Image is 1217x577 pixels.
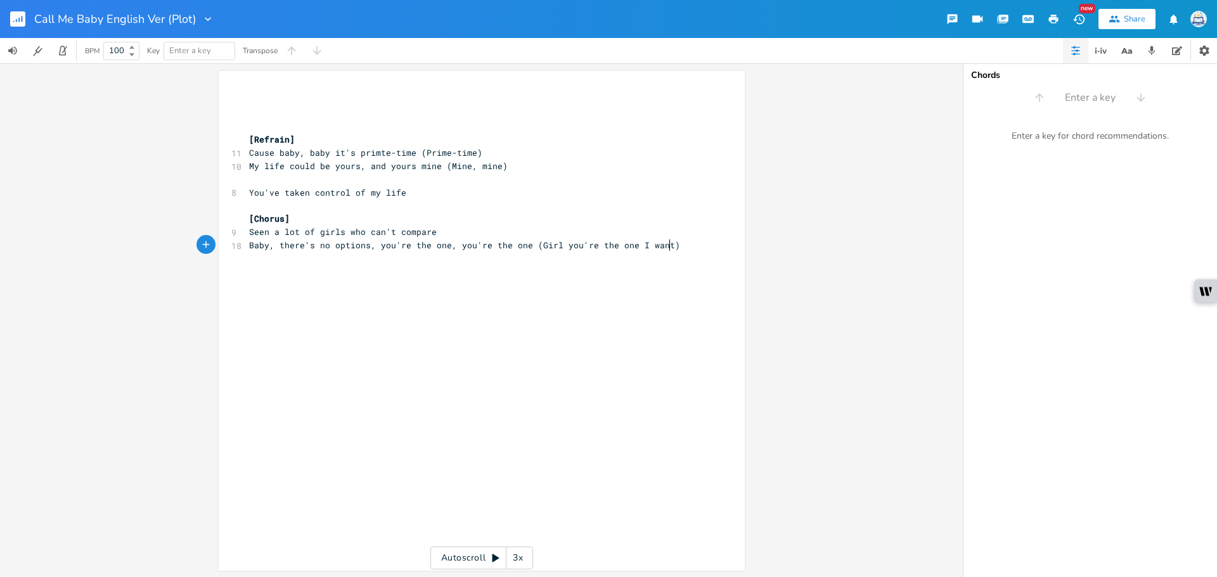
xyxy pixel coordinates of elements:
[506,547,529,569] div: 3x
[1098,9,1156,29] button: Share
[249,213,290,224] span: [Chorus]
[85,48,100,54] div: BPM
[1066,8,1091,30] button: New
[169,45,211,56] span: Enter a key
[971,71,1209,80] div: Chords
[34,13,196,25] span: Call Me Baby English Ver (Plot)
[249,147,482,158] span: Cause baby, baby it's primte-time (Prime-time)
[1065,91,1116,105] span: Enter a key
[963,123,1217,149] div: Enter a key for chord recommendations.
[249,160,508,172] span: My life could be yours, and yours mine (Mine, mine)
[147,47,160,54] div: Key
[1124,13,1145,25] div: Share
[1190,11,1207,27] img: Sign In
[430,547,533,569] div: Autoscroll
[249,239,680,251] span: Baby, there's no options, you're the one, you're the one (Girl you're the one I want)
[243,47,278,54] div: Transpose
[249,187,406,198] span: You've taken control of my life
[249,226,437,238] span: Seen a lot of girls who can't compare
[249,134,295,145] span: [Refrain]
[1079,4,1095,13] div: New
